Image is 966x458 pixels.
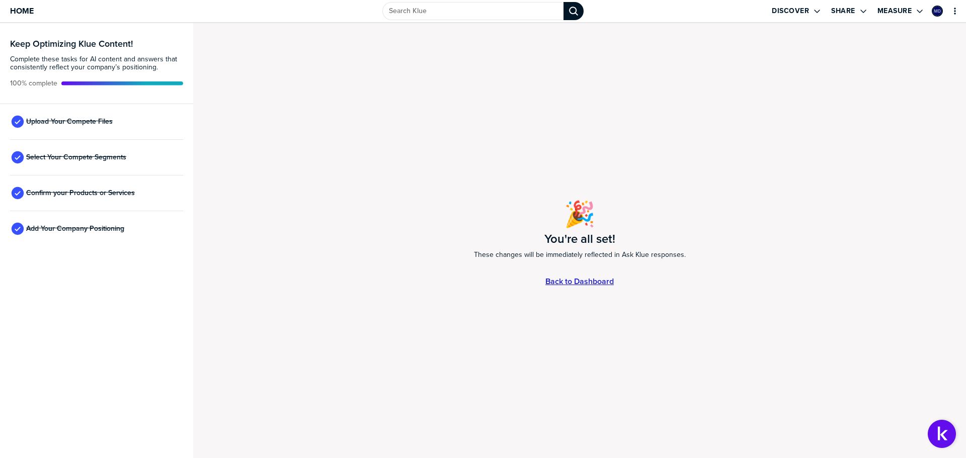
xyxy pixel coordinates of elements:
span: Active [10,79,57,87]
label: Share [831,7,855,16]
span: Add Your Company Positioning [26,225,124,233]
span: Select Your Compete Segments [26,153,126,161]
div: Search Klue [563,2,584,20]
div: Mike Davalos [932,6,943,17]
h3: Keep Optimizing Klue Content! [10,39,183,48]
span: 🎉 [564,196,595,233]
a: Back to Dashboard [545,277,614,286]
img: c183fdfe6840b5d68a16feda0997fdab-sml.png [933,7,942,16]
label: Discover [772,7,809,16]
span: These changes will be immediately reflected in Ask Klue responses. [474,249,686,261]
input: Search Klue [382,2,563,20]
label: Measure [877,7,912,16]
span: Complete these tasks for AI content and answers that consistently reflect your company’s position... [10,55,183,71]
span: Confirm your Products or Services [26,189,135,197]
button: Open Support Center [928,420,956,448]
span: Upload Your Compete Files [26,118,113,126]
span: Home [10,7,34,15]
h1: You're all set! [544,233,615,245]
a: Edit Profile [931,5,944,18]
